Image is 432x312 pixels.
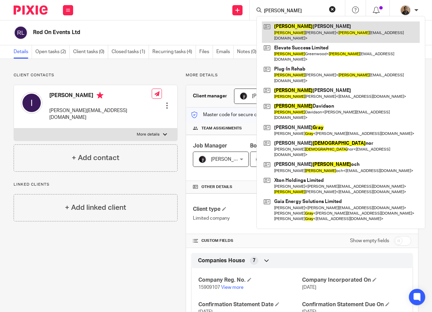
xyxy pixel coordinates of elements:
a: Open tasks (2) [35,45,70,59]
span: Companies House [198,257,245,264]
span: 7 [253,257,255,264]
a: Files [199,45,213,59]
h4: Confirmation Statement Due On [302,301,406,308]
a: Recurring tasks (4) [152,45,196,59]
span: Other details [201,184,232,190]
p: More details [186,73,418,78]
img: 455A2509.jpg [255,155,264,163]
span: [PERSON_NAME] [211,157,248,162]
h4: [PERSON_NAME] [49,92,152,100]
h4: + Add linked client [65,202,126,213]
p: Limited company [193,215,302,222]
h3: Client manager [193,93,227,99]
img: svg%3E [14,26,28,40]
span: Team assignments [201,126,242,131]
p: [PERSON_NAME][EMAIL_ADDRESS][DOMAIN_NAME] [49,107,152,121]
img: Pixie [14,5,48,15]
p: Master code for secure communications and files [191,111,309,118]
h4: CUSTOM FIELDS [193,238,302,244]
p: Client contacts [14,73,178,78]
h2: Red On Events Ltd [33,29,267,36]
h4: + Add contact [72,153,119,163]
span: Bookkeeper [250,143,281,149]
img: WhatsApp%20Image%202025-04-23%20.jpg [400,5,411,16]
a: Details [14,45,32,59]
h4: Company Incorporated On [302,277,406,284]
span: 15909107 [198,285,220,290]
p: More details [137,132,160,137]
img: 455A2509.jpg [198,155,206,163]
a: Closed tasks (1) [112,45,149,59]
label: Show empty fields [350,237,389,244]
a: Client tasks (0) [73,45,108,59]
input: Search [263,8,325,14]
button: Clear [329,6,336,13]
span: Job Manager [193,143,227,149]
h4: Confirmation Statement Date [198,301,302,308]
a: View more [221,285,244,290]
p: Linked clients [14,182,178,187]
span: [PERSON_NAME] [252,94,289,98]
i: Primary [97,92,103,99]
a: Notes (0) [237,45,260,59]
h4: Client type [193,206,302,213]
h4: Company Reg. No. [198,277,302,284]
span: [DATE] [302,285,316,290]
a: Emails [216,45,234,59]
img: 455A2509.jpg [239,92,248,100]
img: svg%3E [21,92,43,114]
